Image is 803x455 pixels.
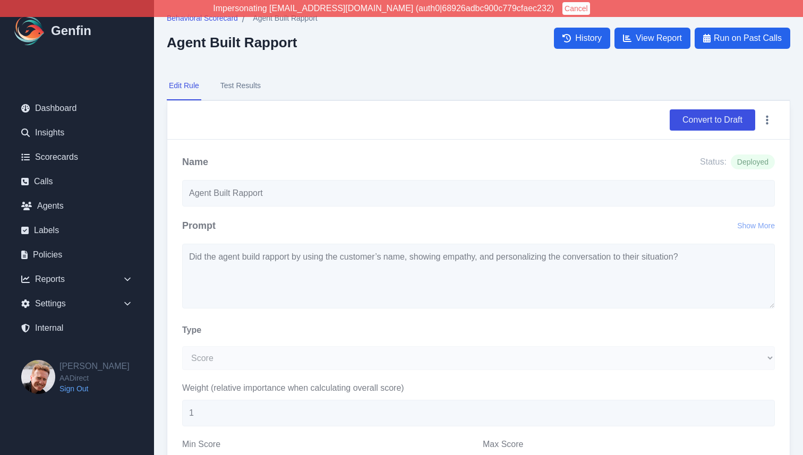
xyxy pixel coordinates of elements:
[13,98,141,119] a: Dashboard
[670,109,755,131] button: Convert to Draft
[483,438,775,451] label: Max Score
[554,28,610,49] a: History
[182,180,775,207] input: Write your rule name here
[51,22,91,39] h1: Genfin
[59,383,130,394] a: Sign Out
[13,195,141,217] a: Agents
[13,122,141,143] a: Insights
[737,220,775,231] button: Show More
[167,13,238,26] a: Behavioral Scorecard
[13,220,141,241] a: Labels
[695,28,790,49] button: Run on Past Calls
[13,269,141,290] div: Reports
[182,382,775,394] label: Weight (relative importance when calculating overall score)
[182,438,474,451] label: Min Score
[13,317,141,339] a: Internal
[59,360,130,373] h2: [PERSON_NAME]
[59,373,130,383] span: AADirect
[700,156,727,168] span: Status:
[636,32,682,45] span: View Report
[13,147,141,168] a: Scorecards
[731,154,775,169] span: Deployed
[253,13,317,23] span: Agent Built Rapport
[13,293,141,314] div: Settings
[218,72,263,100] button: Test Results
[182,324,201,337] label: Type
[714,32,782,45] span: Run on Past Calls
[167,72,201,100] button: Edit Rule
[167,35,318,50] h2: Agent Built Rapport
[575,32,602,45] span: History
[614,28,690,49] a: View Report
[13,171,141,192] a: Calls
[21,360,55,394] img: Brian Dunagan
[182,154,208,169] h2: Name
[242,13,244,26] span: /
[167,13,238,23] span: Behavioral Scorecard
[13,244,141,265] a: Policies
[182,244,775,308] textarea: Did the agent build rapport by using the customer’s name, showing empathy, and personalizing the ...
[13,14,47,48] img: Logo
[562,2,590,15] button: Cancel
[182,218,216,233] h2: Prompt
